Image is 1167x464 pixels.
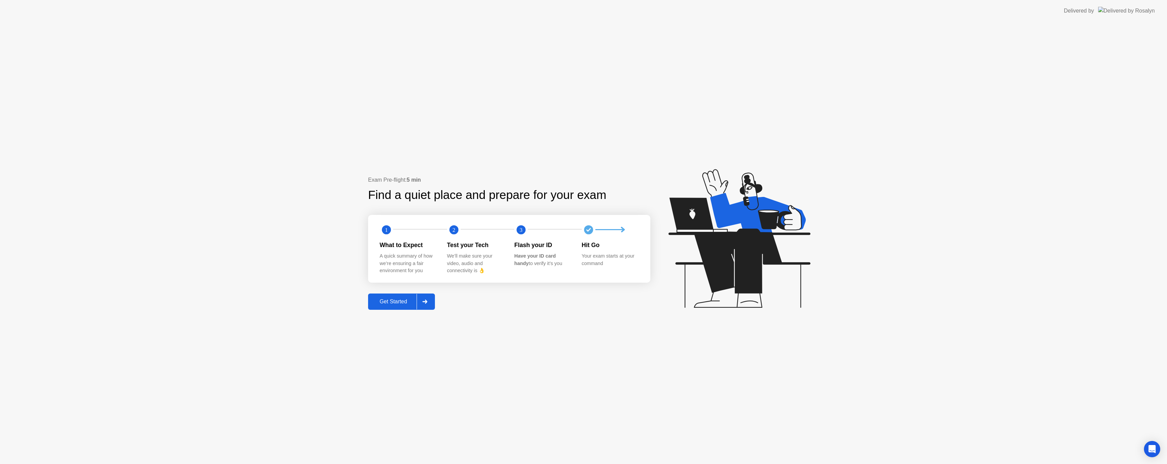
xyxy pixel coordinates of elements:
div: Hit Go [582,241,638,249]
div: Flash your ID [514,241,571,249]
div: We’ll make sure your video, audio and connectivity is 👌 [447,253,504,275]
div: What to Expect [380,241,436,249]
b: Have your ID card handy [514,253,556,266]
text: 1 [385,226,388,233]
div: Test your Tech [447,241,504,249]
div: A quick summary of how we’re ensuring a fair environment for you [380,253,436,275]
div: Exam Pre-flight: [368,176,650,184]
div: Find a quiet place and prepare for your exam [368,186,607,204]
b: 5 min [407,177,421,183]
div: Delivered by [1064,7,1094,15]
div: Your exam starts at your command [582,253,638,267]
div: Get Started [370,299,417,305]
text: 3 [520,226,522,233]
img: Delivered by Rosalyn [1098,7,1155,15]
div: to verify it’s you [514,253,571,267]
div: Open Intercom Messenger [1144,441,1160,457]
button: Get Started [368,294,435,310]
text: 2 [452,226,455,233]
